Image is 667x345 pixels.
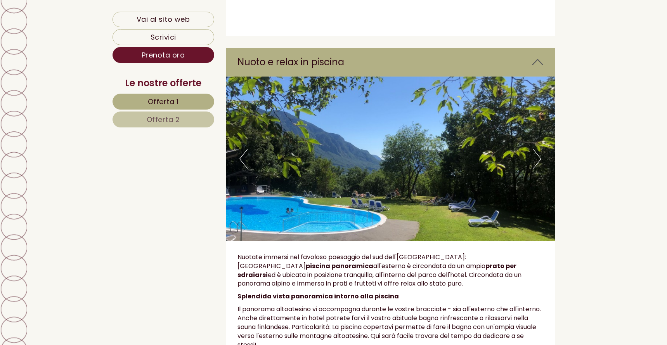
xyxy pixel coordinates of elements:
button: Previous [239,149,248,169]
div: Buon giorno, come possiamo aiutarla? [6,23,132,46]
button: Next [533,149,541,169]
a: Vai al sito web [113,12,214,27]
a: Prenota ora [113,47,214,63]
div: giovedì [135,6,171,19]
span: Offerta 2 [147,115,180,124]
div: Le nostre offerte [113,77,214,90]
strong: prato per sdraiarsi [237,261,516,279]
small: 09:16 [12,39,128,45]
button: Invia [265,202,306,218]
a: Scrivici [113,29,214,45]
p: Nuotate immersi nel favoloso paesaggio del sud dell'[GEOGRAPHIC_DATA]: [GEOGRAPHIC_DATA] all'este... [237,253,543,288]
div: Nuoto e relax in piscina [226,48,555,77]
div: Hotel Tenz [12,24,128,30]
strong: piscina panoramica [306,261,373,270]
strong: Splendida vista panoramica intorno alla piscina [237,292,399,301]
span: Offerta 1 [148,97,179,106]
